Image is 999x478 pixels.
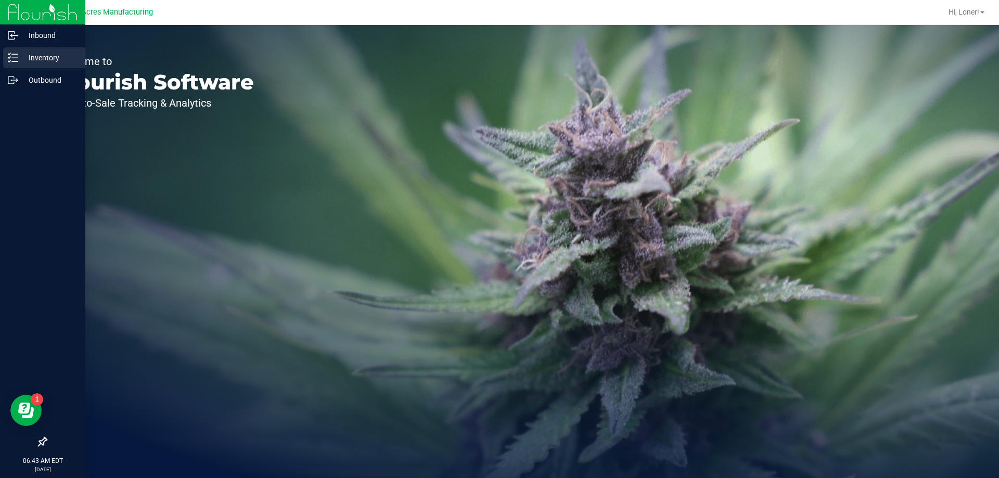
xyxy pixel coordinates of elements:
[10,395,42,426] iframe: Resource center
[8,53,18,63] inline-svg: Inventory
[5,456,81,466] p: 06:43 AM EDT
[31,393,43,406] iframe: Resource center unread badge
[18,74,81,86] p: Outbound
[18,51,81,64] p: Inventory
[18,29,81,42] p: Inbound
[56,72,254,93] p: Flourish Software
[8,75,18,85] inline-svg: Outbound
[56,56,254,67] p: Welcome to
[8,30,18,41] inline-svg: Inbound
[949,8,979,16] span: Hi, Loner!
[59,8,153,17] span: Green Acres Manufacturing
[56,98,254,108] p: Seed-to-Sale Tracking & Analytics
[5,466,81,473] p: [DATE]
